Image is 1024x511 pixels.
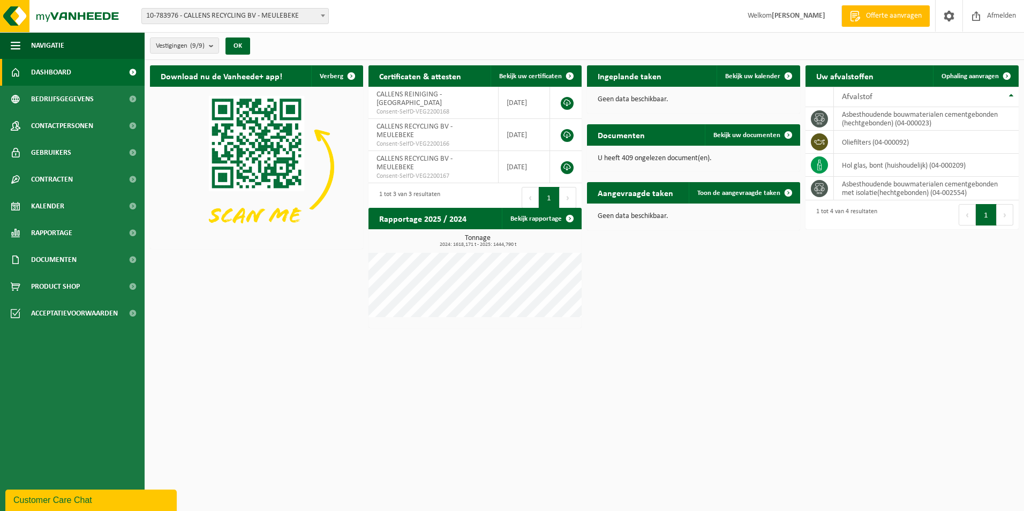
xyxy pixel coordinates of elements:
[5,487,179,511] iframe: chat widget
[805,65,884,86] h2: Uw afvalstoffen
[190,42,205,49] count: (9/9)
[311,65,362,87] button: Verberg
[31,166,73,193] span: Contracten
[31,246,77,273] span: Documenten
[142,9,328,24] span: 10-783976 - CALLENS RECYCLING BV - MEULEBEKE
[863,11,924,21] span: Offerte aanvragen
[834,131,1019,154] td: oliefilters (04-000092)
[598,96,789,103] p: Geen data beschikbaar.
[499,73,562,80] span: Bekijk uw certificaten
[539,187,560,208] button: 1
[499,119,550,151] td: [DATE]
[150,65,293,86] h2: Download nu de Vanheede+ app!
[31,112,93,139] span: Contactpersonen
[697,190,780,197] span: Toon de aangevraagde taken
[587,124,656,145] h2: Documenten
[150,87,363,247] img: Download de VHEPlus App
[717,65,799,87] a: Bekijk uw kalender
[587,65,672,86] h2: Ingeplande taken
[374,186,440,209] div: 1 tot 3 van 3 resultaten
[705,124,799,146] a: Bekijk uw documenten
[713,132,780,139] span: Bekijk uw documenten
[377,108,490,116] span: Consent-SelfD-VEG2200168
[374,242,582,247] span: 2024: 1618,171 t - 2025: 1444,790 t
[976,204,997,226] button: 1
[842,93,872,101] span: Afvalstof
[942,73,999,80] span: Ophaling aanvragen
[225,37,250,55] button: OK
[598,155,789,162] p: U heeft 409 ongelezen document(en).
[377,123,453,139] span: CALLENS RECYCLING BV - MEULEBEKE
[377,155,453,171] span: CALLENS RECYCLING BV - MEULEBEKE
[997,204,1013,226] button: Next
[368,208,477,229] h2: Rapportage 2025 / 2024
[141,8,329,24] span: 10-783976 - CALLENS RECYCLING BV - MEULEBEKE
[31,32,64,59] span: Navigatie
[560,187,576,208] button: Next
[772,12,825,20] strong: [PERSON_NAME]
[491,65,581,87] a: Bekijk uw certificaten
[31,220,72,246] span: Rapportage
[725,73,780,80] span: Bekijk uw kalender
[156,38,205,54] span: Vestigingen
[368,65,472,86] h2: Certificaten & attesten
[834,177,1019,200] td: asbesthoudende bouwmaterialen cementgebonden met isolatie(hechtgebonden) (04-002554)
[31,193,64,220] span: Kalender
[499,87,550,119] td: [DATE]
[31,86,94,112] span: Bedrijfsgegevens
[377,140,490,148] span: Consent-SelfD-VEG2200166
[834,107,1019,131] td: asbesthoudende bouwmaterialen cementgebonden (hechtgebonden) (04-000023)
[587,182,684,203] h2: Aangevraagde taken
[499,151,550,183] td: [DATE]
[31,273,80,300] span: Product Shop
[502,208,581,229] a: Bekijk rapportage
[320,73,343,80] span: Verberg
[31,300,118,327] span: Acceptatievoorwaarden
[150,37,219,54] button: Vestigingen(9/9)
[811,203,877,227] div: 1 tot 4 van 4 resultaten
[31,59,71,86] span: Dashboard
[374,235,582,247] h3: Tonnage
[841,5,930,27] a: Offerte aanvragen
[689,182,799,204] a: Toon de aangevraagde taken
[377,91,442,107] span: CALLENS REINIGING - [GEOGRAPHIC_DATA]
[377,172,490,181] span: Consent-SelfD-VEG2200167
[598,213,789,220] p: Geen data beschikbaar.
[959,204,976,226] button: Previous
[834,154,1019,177] td: hol glas, bont (huishoudelijk) (04-000209)
[31,139,71,166] span: Gebruikers
[522,187,539,208] button: Previous
[933,65,1018,87] a: Ophaling aanvragen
